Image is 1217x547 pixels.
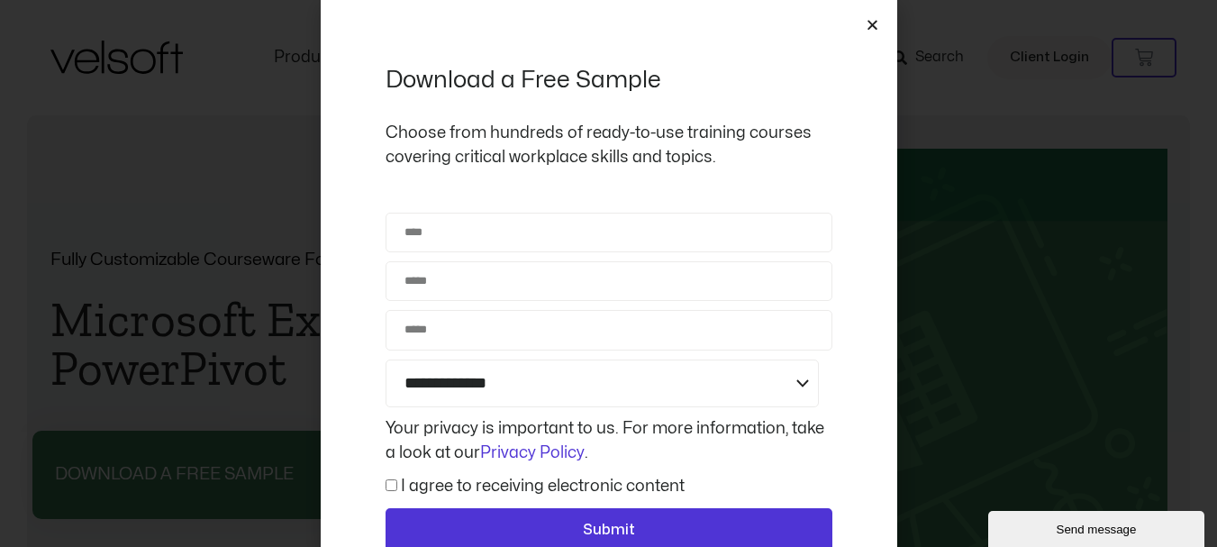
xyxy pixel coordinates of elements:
[583,519,635,542] span: Submit
[381,416,837,465] div: Your privacy is important to us. For more information, take a look at our .
[386,121,832,169] p: Choose from hundreds of ready-to-use training courses covering critical workplace skills and topics.
[480,445,585,460] a: Privacy Policy
[401,479,685,494] label: I agree to receiving electronic content
[386,65,832,96] h2: Download a Free Sample
[988,507,1208,547] iframe: chat widget
[866,18,879,32] a: Close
